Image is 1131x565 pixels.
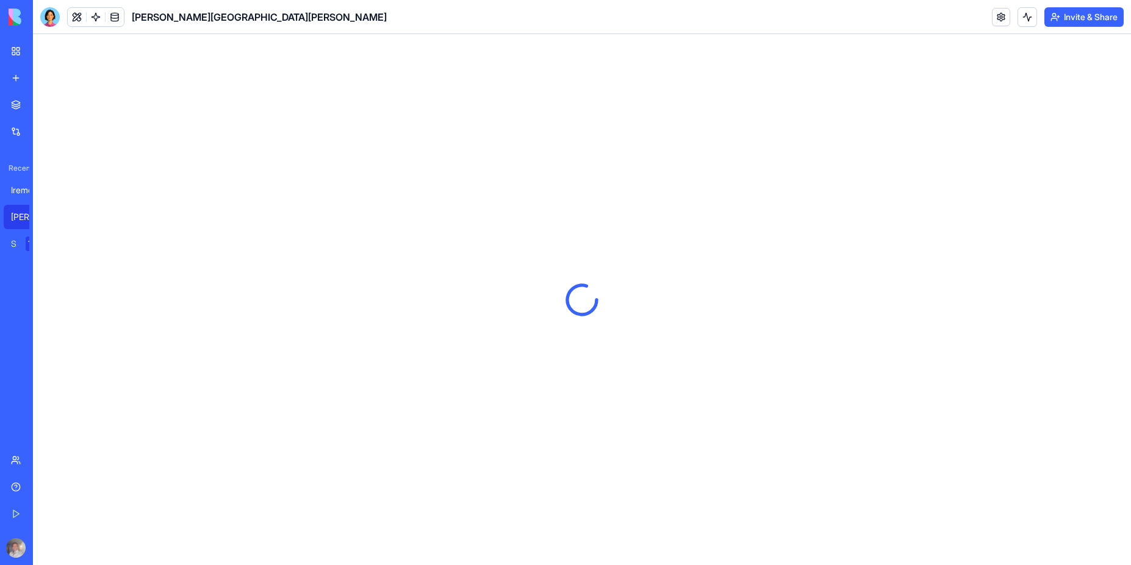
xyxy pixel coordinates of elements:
[132,10,387,24] span: [PERSON_NAME][GEOGRAPHIC_DATA][PERSON_NAME]
[4,163,29,173] span: Recent
[9,9,84,26] img: logo
[1044,7,1124,27] button: Invite & Share
[6,538,26,558] img: ACg8ocIoKTluYVx1WVSvMTc6vEhh8zlEulljtIG1Q6EjfdS3E24EJStT=s96-c
[26,236,45,251] div: TRY
[4,178,52,202] a: Iremember
[11,184,45,196] div: Iremember
[4,205,52,229] a: [PERSON_NAME][GEOGRAPHIC_DATA][PERSON_NAME]
[11,238,17,250] div: Social Media Content Generator
[11,211,45,223] div: [PERSON_NAME][GEOGRAPHIC_DATA][PERSON_NAME]
[4,232,52,256] a: Social Media Content GeneratorTRY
